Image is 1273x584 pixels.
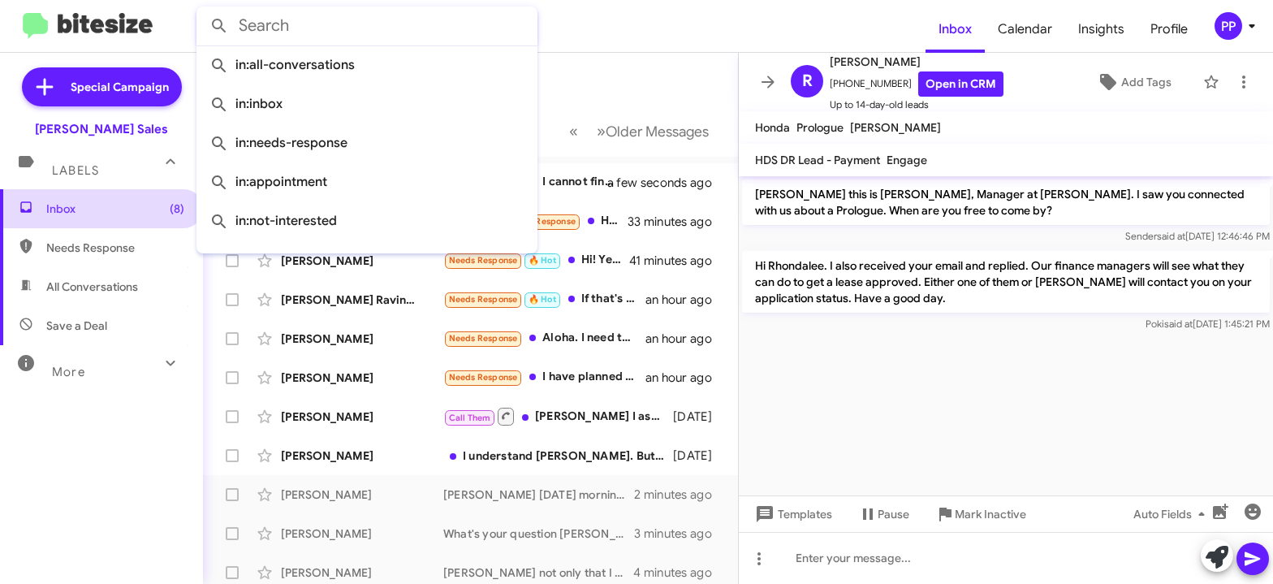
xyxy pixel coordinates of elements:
[46,279,138,295] span: All Conversations
[449,294,518,305] span: Needs Response
[449,255,518,266] span: Needs Response
[955,500,1026,529] span: Mark Inactive
[742,251,1270,313] p: Hi Rhondalee. I also received your email and replied. Our finance managers will see what they can...
[645,331,725,347] div: an hour ago
[35,121,168,137] div: [PERSON_NAME] Sales
[1065,6,1137,53] a: Insights
[628,175,725,191] div: a few seconds ago
[752,500,832,529] span: Templates
[443,526,634,542] div: What's your question [PERSON_NAME]?
[443,565,633,581] div: [PERSON_NAME] not only that I am willing to help you but the service (which I think is worth more...
[281,331,443,347] div: [PERSON_NAME]
[887,153,927,167] span: Engage
[529,294,556,305] span: 🔥 Hot
[449,372,518,383] span: Needs Response
[755,153,880,167] span: HDS DR Lead - Payment
[1120,500,1224,529] button: Auto Fields
[1164,318,1193,330] span: said at
[830,71,1003,97] span: [PHONE_NUMBER]
[633,565,725,581] div: 4 minutes ago
[673,409,725,425] div: [DATE]
[1157,230,1185,242] span: said at
[52,163,99,178] span: Labels
[46,318,107,334] span: Save a Deal
[443,368,645,387] div: I have planned to come by [DATE] to talk with [PERSON_NAME]!
[281,487,443,503] div: [PERSON_NAME]
[443,290,645,309] div: If that's ok?
[673,448,725,464] div: [DATE]
[1146,318,1270,330] span: Poki [DATE] 1:45:21 PM
[22,67,182,106] a: Special Campaign
[46,201,184,217] span: Inbox
[209,45,524,84] span: in:all-conversations
[52,365,85,379] span: More
[449,333,518,344] span: Needs Response
[1121,67,1172,97] span: Add Tags
[755,120,790,135] span: Honda
[443,448,673,464] div: I understand [PERSON_NAME]. But let me see if I can help. First are you able to put more than 3k ...
[281,526,443,542] div: [PERSON_NAME]
[645,370,725,386] div: an hour ago
[170,201,184,217] span: (8)
[209,240,524,279] span: in:sold-verified
[281,292,443,308] div: [PERSON_NAME] Ravinadranatha
[560,115,718,148] nav: Page navigation example
[281,409,443,425] div: [PERSON_NAME]
[281,565,443,581] div: [PERSON_NAME]
[46,240,184,256] span: Needs Response
[1125,230,1270,242] span: Sender [DATE] 12:46:46 PM
[209,162,524,201] span: in:appointment
[830,97,1003,113] span: Up to 14-day-old leads
[597,121,606,141] span: »
[281,370,443,386] div: [PERSON_NAME]
[209,84,524,123] span: in:inbox
[449,413,491,423] span: Call Them
[443,251,629,270] div: Hi! Yes I meant to get back to [GEOGRAPHIC_DATA] [DATE]. We will stop by [DATE] late afternoon to...
[71,79,169,95] span: Special Campaign
[878,500,909,529] span: Pause
[281,448,443,464] div: [PERSON_NAME]
[569,121,578,141] span: «
[802,68,813,94] span: R
[281,253,443,269] div: [PERSON_NAME]
[739,500,845,529] button: Templates
[918,71,1003,97] a: Open in CRM
[645,292,725,308] div: an hour ago
[634,526,725,542] div: 3 minutes ago
[559,115,588,148] button: Previous
[922,500,1039,529] button: Mark Inactive
[634,487,725,503] div: 2 minutes ago
[443,406,673,426] div: [PERSON_NAME] I asked my sales manager [PERSON_NAME] to give you a call since I am still in a mee...
[1201,12,1255,40] button: PP
[926,6,985,53] a: Inbox
[1215,12,1242,40] div: PP
[443,487,634,503] div: [PERSON_NAME] [DATE] morning my sales manager [PERSON_NAME] will be on duty. Are you available to...
[742,180,1270,225] p: [PERSON_NAME] this is [PERSON_NAME], Manager at [PERSON_NAME]. I saw you connected with us about ...
[845,500,922,529] button: Pause
[209,123,524,162] span: in:needs-response
[507,216,576,227] span: Needs Response
[830,52,1003,71] span: [PERSON_NAME]
[629,253,725,269] div: 41 minutes ago
[1133,500,1211,529] span: Auto Fields
[443,329,645,348] div: Aloha. I need to put on hold for now. Will connect with you later. [GEOGRAPHIC_DATA]
[209,201,524,240] span: in:not-interested
[1137,6,1201,53] a: Profile
[850,120,941,135] span: [PERSON_NAME]
[587,115,718,148] button: Next
[1072,67,1195,97] button: Add Tags
[985,6,1065,53] a: Calendar
[796,120,844,135] span: Prologue
[529,255,556,266] span: 🔥 Hot
[606,123,709,141] span: Older Messages
[196,6,537,45] input: Search
[628,214,725,230] div: 33 minutes ago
